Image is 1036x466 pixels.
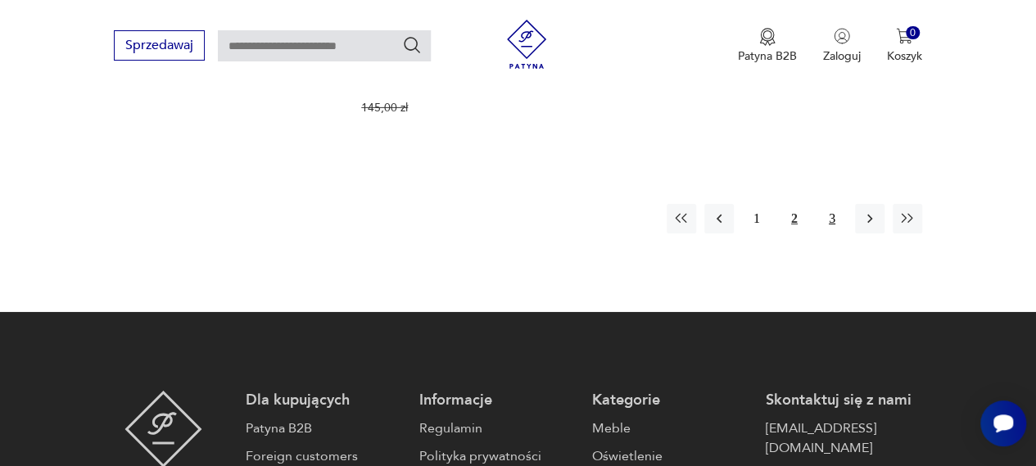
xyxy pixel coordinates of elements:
button: 3 [817,204,847,233]
a: Foreign customers [246,446,402,466]
p: 108,75 zł [361,82,525,96]
p: Skontaktuj się z nami [765,391,921,410]
button: Sprzedawaj [114,30,205,61]
p: Koszyk [887,48,922,64]
img: Patyna - sklep z meblami i dekoracjami vintage [502,20,551,69]
button: Szukaj [402,35,422,55]
button: 0Koszyk [887,28,922,64]
p: Kategorie [592,391,749,410]
p: Patyna B2B [738,48,797,64]
button: Zaloguj [823,28,861,64]
img: Ikona medalu [759,28,776,46]
a: Meble [592,418,749,438]
p: Zaloguj [823,48,861,64]
a: [EMAIL_ADDRESS][DOMAIN_NAME] [765,418,921,458]
button: Patyna B2B [738,28,797,64]
button: 1 [742,204,771,233]
img: Ikonka użytkownika [834,28,850,44]
p: Dla kupujących [246,391,402,410]
a: Polityka prywatności [419,446,576,466]
div: 0 [906,26,920,40]
a: Ikona medaluPatyna B2B [738,28,797,64]
a: Sprzedawaj [114,41,205,52]
iframe: Smartsupp widget button [980,400,1026,446]
button: 2 [780,204,809,233]
p: Informacje [419,391,576,410]
a: Oświetlenie [592,446,749,466]
img: Ikona koszyka [896,28,912,44]
a: Regulamin [419,418,576,438]
a: Patyna B2B [246,418,402,438]
p: 145,00 zł [361,101,525,115]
